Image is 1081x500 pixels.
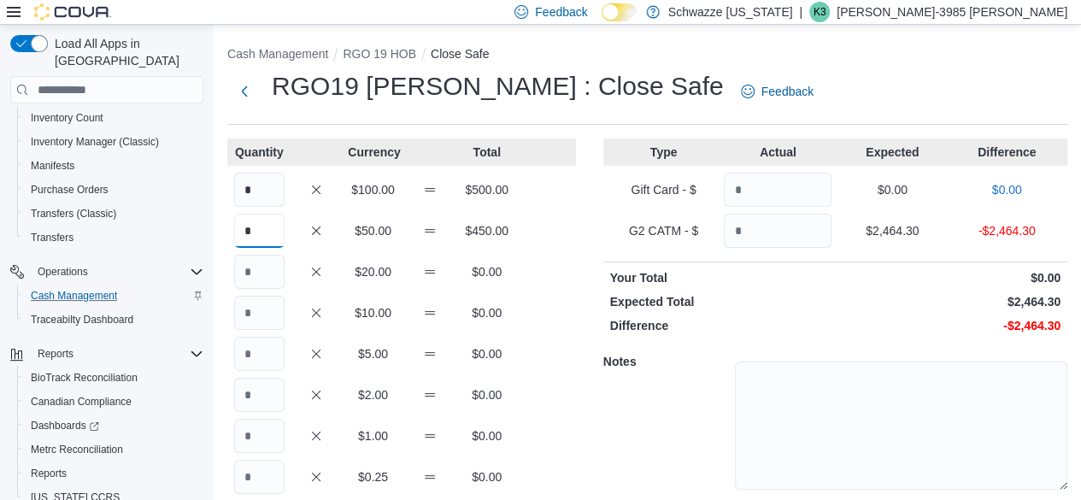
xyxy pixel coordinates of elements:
span: K3 [814,2,826,22]
button: Purchase Orders [17,178,210,202]
p: -$2,464.30 [953,222,1060,239]
a: Canadian Compliance [24,391,138,412]
span: Feedback [535,3,587,21]
p: $1.00 [348,427,398,444]
p: $5.00 [348,345,398,362]
p: Expected Total [610,293,832,310]
p: $0.00 [461,304,512,321]
input: Quantity [724,173,831,207]
p: Actual [724,144,831,161]
p: $50.00 [348,222,398,239]
button: Transfers [17,226,210,250]
span: Transfers [31,231,73,244]
button: RGO 19 HOB [343,47,416,61]
span: Canadian Compliance [31,395,132,409]
span: Reports [38,347,73,361]
input: Quantity [234,378,285,412]
button: BioTrack Reconciliation [17,366,210,390]
p: $0.00 [461,427,512,444]
span: Reports [24,463,203,484]
p: $500.00 [461,181,512,198]
img: Cova [34,3,111,21]
button: Metrc Reconciliation [17,438,210,462]
p: Total [461,144,512,161]
span: Metrc Reconciliation [24,439,203,460]
span: Purchase Orders [31,183,109,197]
button: Inventory Manager (Classic) [17,130,210,154]
input: Quantity [724,214,831,248]
a: Traceabilty Dashboard [24,309,140,330]
span: BioTrack Reconciliation [24,368,203,388]
button: Reports [3,342,210,366]
p: $10.00 [348,304,398,321]
span: Inventory Count [24,108,203,128]
a: Feedback [734,74,820,109]
span: Dashboards [31,419,99,432]
p: Your Total [610,269,832,286]
input: Quantity [234,173,285,207]
p: $0.00 [461,263,512,280]
a: Transfers [24,227,80,248]
a: Transfers (Classic) [24,203,123,224]
button: Manifests [17,154,210,178]
p: $0.00 [461,468,512,485]
p: $2.00 [348,386,398,403]
a: Reports [24,463,73,484]
p: [PERSON_NAME]-3985 [PERSON_NAME] [837,2,1067,22]
button: Canadian Compliance [17,390,210,414]
a: Inventory Manager (Classic) [24,132,166,152]
span: Inventory Manager (Classic) [31,135,159,149]
span: Load All Apps in [GEOGRAPHIC_DATA] [48,35,203,69]
span: Purchase Orders [24,179,203,200]
p: $20.00 [348,263,398,280]
span: Inventory Manager (Classic) [24,132,203,152]
p: $0.25 [348,468,398,485]
p: $2,464.30 [838,222,946,239]
h1: RGO19 [PERSON_NAME] : Close Safe [272,69,724,103]
span: Transfers (Classic) [24,203,203,224]
p: $100.00 [348,181,398,198]
a: Purchase Orders [24,179,115,200]
input: Quantity [234,296,285,330]
span: Transfers [24,227,203,248]
button: Close Safe [431,47,489,61]
p: Difference [610,317,832,334]
a: Dashboards [24,415,106,436]
input: Dark Mode [602,3,637,21]
span: Traceabilty Dashboard [24,309,203,330]
p: Expected [838,144,946,161]
a: Inventory Count [24,108,110,128]
p: Difference [953,144,1060,161]
p: | [799,2,802,22]
p: Type [610,144,718,161]
p: Schwazze [US_STATE] [668,2,793,22]
span: Operations [31,262,203,282]
span: Reports [31,467,67,480]
a: Cash Management [24,285,124,306]
p: $0.00 [953,181,1060,198]
span: Operations [38,265,88,279]
a: Metrc Reconciliation [24,439,130,460]
button: Reports [17,462,210,485]
a: Manifests [24,156,81,176]
span: Manifests [24,156,203,176]
input: Quantity [234,460,285,494]
nav: An example of EuiBreadcrumbs [227,45,1067,66]
div: Kandice-3985 Marquez [809,2,830,22]
input: Quantity [234,337,285,371]
button: Traceabilty Dashboard [17,308,210,332]
span: Manifests [31,159,74,173]
button: Operations [31,262,95,282]
p: Currency [348,144,398,161]
span: Feedback [761,83,814,100]
button: Reports [31,344,80,364]
button: Cash Management [227,47,328,61]
span: Cash Management [24,285,203,306]
span: Canadian Compliance [24,391,203,412]
button: Inventory Count [17,106,210,130]
p: $0.00 [461,345,512,362]
span: Transfers (Classic) [31,207,116,221]
input: Quantity [234,214,285,248]
button: Transfers (Classic) [17,202,210,226]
